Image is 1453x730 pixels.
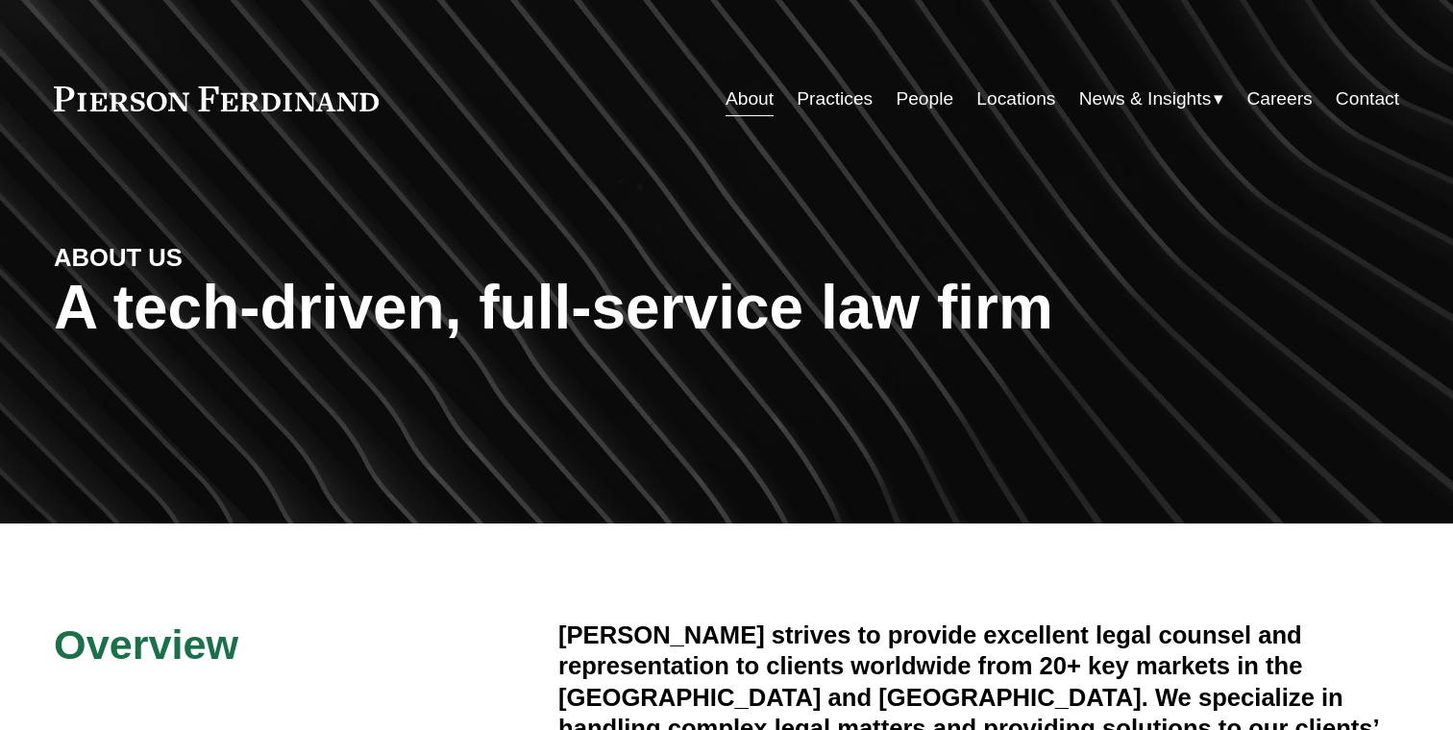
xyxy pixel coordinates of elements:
span: Overview [54,621,238,668]
a: folder dropdown [1079,81,1224,117]
span: News & Insights [1079,83,1212,116]
strong: ABOUT US [54,244,183,271]
a: Careers [1246,81,1312,117]
a: Contact [1336,81,1399,117]
a: About [726,81,774,117]
a: People [896,81,953,117]
a: Locations [976,81,1055,117]
a: Practices [797,81,873,117]
h1: A tech-driven, full-service law firm [54,273,1399,343]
